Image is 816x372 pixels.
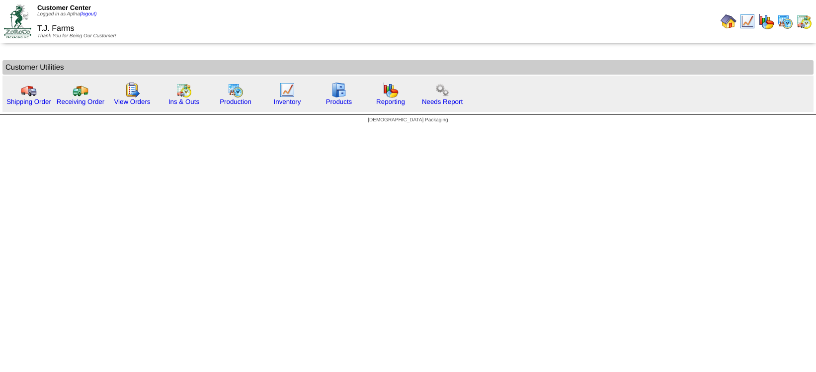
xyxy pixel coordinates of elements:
[2,60,814,75] td: Customer Utilities
[796,13,812,29] img: calendarinout.gif
[6,98,51,105] a: Shipping Order
[80,11,97,17] a: (logout)
[114,98,150,105] a: View Orders
[220,98,251,105] a: Production
[777,13,793,29] img: calendarprod.gif
[274,98,301,105] a: Inventory
[721,13,736,29] img: home.gif
[326,98,352,105] a: Products
[422,98,463,105] a: Needs Report
[176,82,192,98] img: calendarinout.gif
[376,98,405,105] a: Reporting
[383,82,399,98] img: graph.gif
[4,4,31,38] img: ZoRoCo_Logo(Green%26Foil)%20jpg.webp
[279,82,295,98] img: line_graph.gif
[168,98,199,105] a: Ins & Outs
[57,98,104,105] a: Receiving Order
[368,117,448,123] span: [DEMOGRAPHIC_DATA] Packaging
[37,11,97,17] span: Logged in as Apfna
[21,82,37,98] img: truck.gif
[331,82,347,98] img: cabinet.gif
[758,13,774,29] img: graph.gif
[37,33,116,39] span: Thank You for Being Our Customer!
[228,82,244,98] img: calendarprod.gif
[37,4,91,11] span: Customer Center
[124,82,140,98] img: workorder.gif
[739,13,755,29] img: line_graph.gif
[434,82,450,98] img: workflow.png
[73,82,88,98] img: truck2.gif
[37,24,75,33] span: T.J. Farms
